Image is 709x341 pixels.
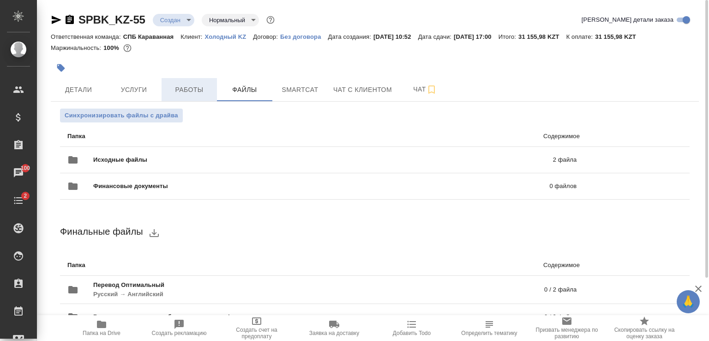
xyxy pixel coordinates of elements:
span: 100 [15,164,36,173]
button: Определить тематику [451,315,528,341]
svg: Подписаться [426,84,437,95]
p: Холодный KZ [205,33,253,40]
p: [DATE] 10:52 [373,33,418,40]
button: Добавить Todo [373,315,451,341]
p: Содержимое [314,132,580,141]
p: 0 / 2 файла [421,312,577,322]
button: Нормальный [206,16,248,24]
p: 100% [103,44,121,51]
span: Добавить Todo [393,330,431,336]
p: Ответственная команда: [51,33,123,40]
button: Заявка на доставку [295,315,373,341]
button: Синхронизировать файлы с драйва [60,109,183,122]
p: 2 файла [350,155,577,164]
button: folder [62,149,84,171]
button: Скопировать ссылку для ЯМессенджера [51,14,62,25]
p: Папка [67,261,314,270]
span: 🙏 [680,292,696,311]
button: Создать рекламацию [140,315,218,341]
button: Создать счет на предоплату [218,315,295,341]
p: Маржинальность: [51,44,103,51]
button: Добавить тэг [51,58,71,78]
p: Итого: [499,33,518,40]
button: Призвать менеджера по развитию [528,315,606,341]
a: SPBK_KZ-55 [78,13,145,26]
p: Без договора [280,33,328,40]
span: Услуги [112,84,156,96]
button: folder [62,279,84,301]
p: 31 155,98 KZT [595,33,643,40]
span: Создать счет на предоплату [223,327,290,340]
a: Холодный KZ [205,32,253,40]
p: [DATE] 17:00 [454,33,499,40]
span: Исходные файлы [93,155,350,164]
p: К оплате: [566,33,595,40]
p: 0 / 2 файла [354,285,577,294]
div: Создан [202,14,259,26]
button: folder [62,175,84,197]
p: Папка [67,132,314,141]
div: Создан [153,14,194,26]
span: Заявка на доставку [309,330,359,336]
p: Дата создания: [328,33,373,40]
button: folder [62,306,84,328]
span: Финансовые документы [93,182,359,191]
p: Договор: [253,33,280,40]
span: Скопировать ссылку на оценку заказа [611,327,678,340]
span: Детали [56,84,101,96]
span: Папка на Drive [83,330,120,336]
span: Файлы [222,84,267,96]
span: Перевод Оптимальный [93,280,354,290]
p: Содержимое [314,261,580,270]
span: [PERSON_NAME] детали заказа [582,15,673,24]
span: Работы [167,84,211,96]
button: Скопировать ссылку на оценку заказа [606,315,683,341]
a: 2 [2,189,35,212]
a: 100 [2,161,35,184]
span: Создать рекламацию [152,330,207,336]
button: 0.00 KZT; [121,42,133,54]
p: Дата сдачи: [418,33,454,40]
button: Доп статусы указывают на важность/срочность заказа [264,14,276,26]
span: Определить тематику [461,330,517,336]
span: Финальные файлы [60,226,143,237]
span: 2 [18,191,32,201]
a: Без договора [280,32,328,40]
button: Папка на Drive [63,315,140,341]
span: Восстановление макета без соответствия оформлению оригинала [93,312,421,322]
p: 0 файлов [359,182,577,191]
button: Скопировать ссылку [64,14,75,25]
p: Клиент: [180,33,204,40]
button: download [143,222,165,244]
p: 31 155,98 KZT [518,33,566,40]
button: Создан [157,16,183,24]
span: Чат [403,84,447,95]
p: СПБ Караванная [123,33,181,40]
span: Призвать менеджера по развитию [534,327,600,340]
span: Синхронизировать файлы с драйва [65,111,178,120]
p: Русский → Английский [93,290,354,299]
span: Smartcat [278,84,322,96]
button: 🙏 [677,290,700,313]
span: Чат с клиентом [333,84,392,96]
